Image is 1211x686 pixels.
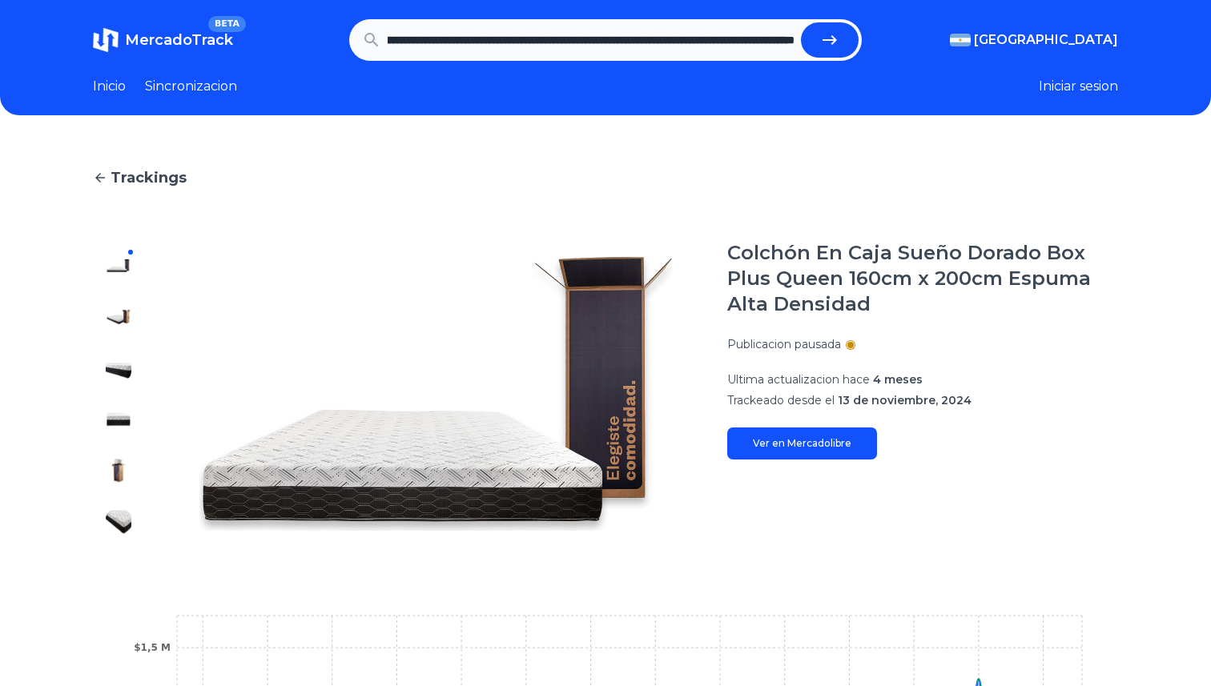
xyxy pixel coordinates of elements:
[106,407,131,432] img: Colchón En Caja Sueño Dorado Box Plus Queen 160cm x 200cm Espuma Alta Densidad
[1039,77,1118,96] button: Iniciar sesion
[727,336,841,352] p: Publicacion pausada
[873,372,923,387] span: 4 meses
[208,16,246,32] span: BETA
[176,240,695,548] img: Colchón En Caja Sueño Dorado Box Plus Queen 160cm x 200cm Espuma Alta Densidad
[93,77,126,96] a: Inicio
[134,642,171,653] tspan: $1,5 M
[727,240,1118,317] h1: Colchón En Caja Sueño Dorado Box Plus Queen 160cm x 200cm Espuma Alta Densidad
[106,355,131,381] img: Colchón En Caja Sueño Dorado Box Plus Queen 160cm x 200cm Espuma Alta Densidad
[106,253,131,279] img: Colchón En Caja Sueño Dorado Box Plus Queen 160cm x 200cm Espuma Alta Densidad
[727,372,870,387] span: Ultima actualizacion hace
[727,393,835,407] span: Trackeado desde el
[145,77,237,96] a: Sincronizacion
[106,458,131,483] img: Colchón En Caja Sueño Dorado Box Plus Queen 160cm x 200cm Espuma Alta Densidad
[106,304,131,330] img: Colchón En Caja Sueño Dorado Box Plus Queen 160cm x 200cm Espuma Alta Densidad
[93,166,1118,189] a: Trackings
[727,427,877,459] a: Ver en Mercadolibre
[838,393,972,407] span: 13 de noviembre, 2024
[93,27,119,53] img: MercadoTrack
[950,30,1118,50] button: [GEOGRAPHIC_DATA]
[125,31,233,49] span: MercadoTrack
[93,27,233,53] a: MercadoTrackBETA
[111,166,187,189] span: Trackings
[106,509,131,535] img: Colchón En Caja Sueño Dorado Box Plus Queen 160cm x 200cm Espuma Alta Densidad
[950,34,971,46] img: Argentina
[974,30,1118,50] span: [GEOGRAPHIC_DATA]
